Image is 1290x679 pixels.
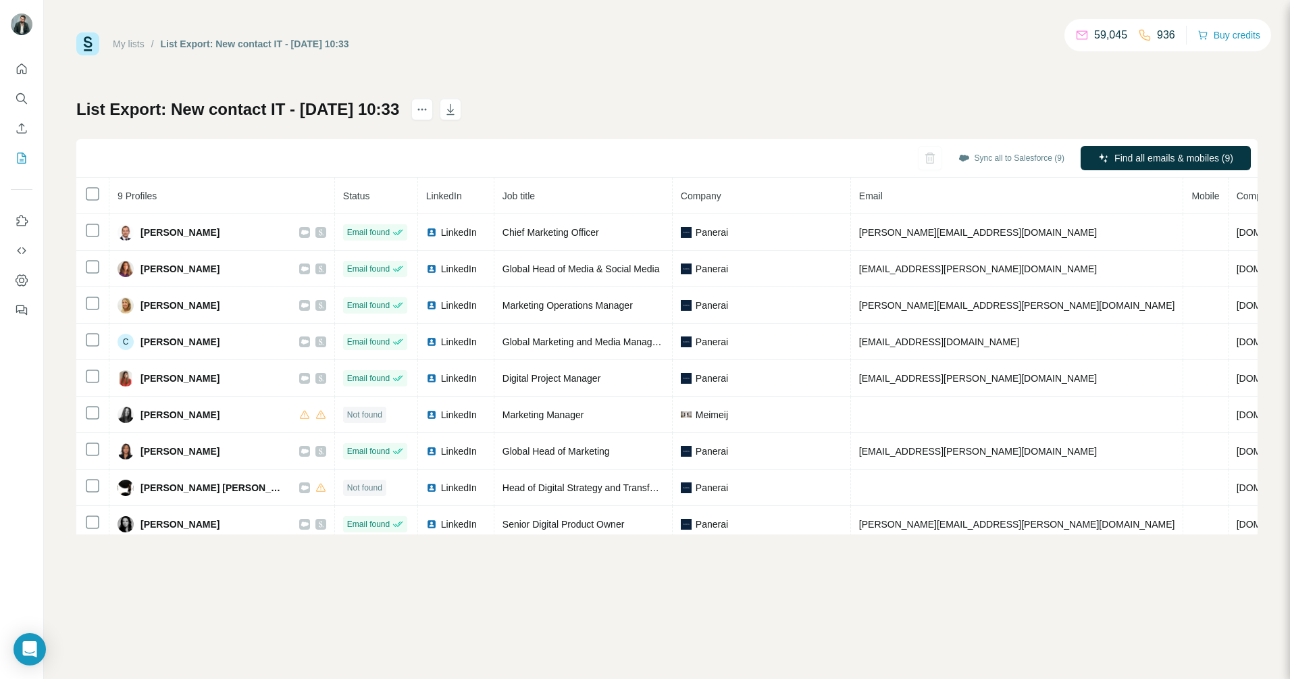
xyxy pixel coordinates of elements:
img: company-logo [681,263,692,274]
span: [PERSON_NAME] [140,335,220,349]
span: Panerai [696,335,728,349]
span: Global Marketing and Media Manager HQ Panerai [502,336,713,347]
div: Open Intercom Messenger [14,633,46,665]
button: Quick start [11,57,32,81]
img: Avatar [118,370,134,386]
button: actions [411,99,433,120]
button: Use Surfe on LinkedIn [11,209,32,233]
span: Email found [347,299,390,311]
img: company-logo [681,446,692,457]
span: LinkedIn [441,335,477,349]
span: [PERSON_NAME] [140,518,220,531]
span: LinkedIn [441,518,477,531]
img: LinkedIn logo [426,446,437,457]
span: Chief Marketing Officer [502,227,599,238]
span: LinkedIn [441,445,477,458]
span: Panerai [696,481,728,495]
span: LinkedIn [441,372,477,385]
span: Panerai [696,262,728,276]
span: [EMAIL_ADDRESS][DOMAIN_NAME] [859,336,1019,347]
div: List Export: New contact IT - [DATE] 10:33 [161,37,349,51]
span: Email [859,191,883,201]
span: Email found [347,445,390,457]
span: [PERSON_NAME][EMAIL_ADDRESS][PERSON_NAME][DOMAIN_NAME] [859,519,1175,530]
img: LinkedIn logo [426,519,437,530]
img: Avatar [118,443,134,459]
span: [PERSON_NAME] [140,445,220,458]
span: Email found [347,518,390,530]
button: Buy credits [1197,26,1260,45]
span: LinkedIn [441,481,477,495]
button: My lists [11,146,32,170]
span: Panerai [696,518,728,531]
img: LinkedIn logo [426,227,437,238]
h1: List Export: New contact IT - [DATE] 10:33 [76,99,399,120]
span: Email found [347,336,390,348]
img: LinkedIn logo [426,300,437,311]
img: Avatar [118,516,134,532]
span: Mobile [1191,191,1219,201]
img: Avatar [118,480,134,496]
p: 59,045 [1094,27,1127,43]
span: Not found [347,482,382,494]
img: LinkedIn logo [426,263,437,274]
span: LinkedIn [441,226,477,239]
span: [PERSON_NAME] [140,408,220,422]
span: [EMAIL_ADDRESS][PERSON_NAME][DOMAIN_NAME] [859,263,1097,274]
span: [EMAIL_ADDRESS][PERSON_NAME][DOMAIN_NAME] [859,373,1097,384]
span: Company [681,191,721,201]
button: Enrich CSV [11,116,32,141]
img: Avatar [118,407,134,423]
a: My lists [113,39,145,49]
span: Meimeij [696,408,728,422]
span: Marketing Manager [502,409,584,420]
span: 9 Profiles [118,191,157,201]
img: Avatar [11,14,32,35]
img: LinkedIn logo [426,482,437,493]
span: Status [343,191,370,201]
span: Head of Digital Strategy and Transformation [502,482,686,493]
span: [PERSON_NAME][EMAIL_ADDRESS][PERSON_NAME][DOMAIN_NAME] [859,300,1175,311]
img: LinkedIn logo [426,373,437,384]
span: LinkedIn [441,262,477,276]
span: Panerai [696,445,728,458]
button: Sync all to Salesforce (9) [949,148,1074,168]
img: company-logo [681,482,692,493]
img: Avatar [118,297,134,313]
div: C [118,334,134,350]
span: [PERSON_NAME] [140,372,220,385]
span: Marketing Operations Manager [502,300,633,311]
span: LinkedIn [441,408,477,422]
span: Job title [502,191,535,201]
img: company-logo [681,300,692,311]
img: Avatar [118,261,134,277]
img: company-logo [681,336,692,347]
span: Email found [347,263,390,275]
span: Panerai [696,372,728,385]
span: Find all emails & mobiles (9) [1114,151,1233,165]
span: [PERSON_NAME] [140,299,220,312]
span: Email found [347,372,390,384]
span: Not found [347,409,382,421]
img: Avatar [118,224,134,241]
span: [PERSON_NAME] [140,226,220,239]
button: Use Surfe API [11,238,32,263]
img: company-logo [681,519,692,530]
img: LinkedIn logo [426,336,437,347]
span: [PERSON_NAME] [PERSON_NAME] [140,481,286,495]
img: company-logo [681,411,692,417]
span: [PERSON_NAME][EMAIL_ADDRESS][DOMAIN_NAME] [859,227,1097,238]
button: Find all emails & mobiles (9) [1081,146,1251,170]
span: Digital Project Manager [502,373,601,384]
span: LinkedIn [426,191,462,201]
button: Feedback [11,298,32,322]
span: Global Head of Marketing [502,446,610,457]
span: Senior Digital Product Owner [502,519,625,530]
span: Email found [347,226,390,238]
span: [EMAIL_ADDRESS][PERSON_NAME][DOMAIN_NAME] [859,446,1097,457]
button: Search [11,86,32,111]
span: Panerai [696,226,728,239]
span: LinkedIn [441,299,477,312]
button: Dashboard [11,268,32,293]
img: LinkedIn logo [426,409,437,420]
